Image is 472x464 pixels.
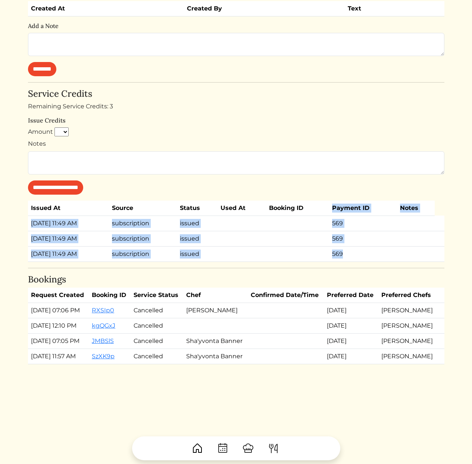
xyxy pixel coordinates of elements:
[324,349,378,364] td: [DATE]
[183,349,248,364] td: Sha'yvonta Banner
[28,139,46,148] label: Notes
[28,231,109,246] td: [DATE] 11:49 AM
[131,334,183,349] td: Cancelled
[28,349,89,364] td: [DATE] 11:57 AM
[397,201,435,216] th: Notes
[92,337,114,344] a: JMBSlS
[109,201,177,216] th: Source
[28,246,109,262] td: [DATE] 11:49 AM
[378,318,438,334] td: [PERSON_NAME]
[28,1,184,16] th: Created At
[28,102,444,111] div: Remaining Service Credits: 3
[329,216,397,231] td: 569
[28,127,53,136] label: Amount
[268,442,279,454] img: ForkKnife-55491504ffdb50bab0c1e09e7649658475375261d09fd45db06cec23bce548bf.svg
[92,322,115,329] a: kgQGxJ
[378,334,438,349] td: [PERSON_NAME]
[217,442,229,454] img: CalendarDots-5bcf9d9080389f2a281d69619e1c85352834be518fbc73d9501aef674afc0d57.svg
[378,303,438,318] td: [PERSON_NAME]
[28,288,89,303] th: Request Created
[184,1,345,16] th: Created By
[324,288,378,303] th: Preferred Date
[183,288,248,303] th: Chef
[131,349,183,364] td: Cancelled
[191,442,203,454] img: House-9bf13187bcbb5817f509fe5e7408150f90897510c4275e13d0d5fca38e0b5951.svg
[92,307,114,314] a: RXSIp0
[28,334,89,349] td: [DATE] 07:05 PM
[324,318,378,334] td: [DATE]
[324,334,378,349] td: [DATE]
[109,246,177,262] td: subscription
[28,303,89,318] td: [DATE] 07:06 PM
[92,353,115,360] a: SzXK9p
[28,318,89,334] td: [DATE] 12:10 PM
[109,216,177,231] td: subscription
[28,117,444,124] h6: Issue Credits
[89,288,131,303] th: Booking ID
[248,288,324,303] th: Confirmed Date/Time
[109,231,177,246] td: subscription
[28,22,444,30] h6: Add a Note
[329,201,397,216] th: Payment ID
[177,216,218,231] td: issued
[183,334,248,349] td: Sha'yvonta Banner
[329,231,397,246] td: 569
[28,274,444,285] h4: Bookings
[177,201,218,216] th: Status
[28,201,109,216] th: Issued At
[378,349,438,364] td: [PERSON_NAME]
[266,201,329,216] th: Booking ID
[324,303,378,318] td: [DATE]
[242,442,254,454] img: ChefHat-a374fb509e4f37eb0702ca99f5f64f3b6956810f32a249b33092029f8484b388.svg
[378,288,438,303] th: Preferred Chefs
[177,246,218,262] td: issued
[131,318,183,334] td: Cancelled
[131,303,183,318] td: Cancelled
[177,231,218,246] td: issued
[28,89,444,99] h4: Service Credits
[345,1,421,16] th: Text
[218,201,266,216] th: Used At
[329,246,397,262] td: 569
[131,288,183,303] th: Service Status
[183,303,248,318] td: [PERSON_NAME]
[28,216,109,231] td: [DATE] 11:49 AM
